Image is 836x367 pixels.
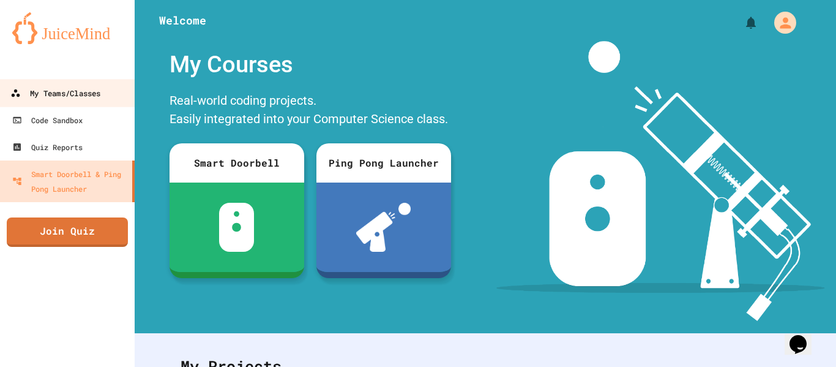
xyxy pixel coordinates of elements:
div: Quiz Reports [12,140,83,154]
div: My Teams/Classes [10,86,100,101]
img: sdb-white.svg [219,203,254,252]
div: My Courses [163,41,457,88]
div: My Notifications [721,12,761,33]
img: ppl-with-ball.png [356,203,411,252]
div: Ping Pong Launcher [316,143,451,183]
div: Smart Doorbell [170,143,304,183]
img: logo-orange.svg [12,12,122,44]
div: Smart Doorbell & Ping Pong Launcher [12,167,127,196]
div: Code Sandbox [12,113,83,127]
div: My Account [761,9,799,37]
img: banner-image-my-projects.png [496,41,824,321]
iframe: chat widget [785,318,824,355]
div: Real-world coding projects. Easily integrated into your Computer Science class. [163,88,457,134]
a: Join Quiz [7,218,128,247]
